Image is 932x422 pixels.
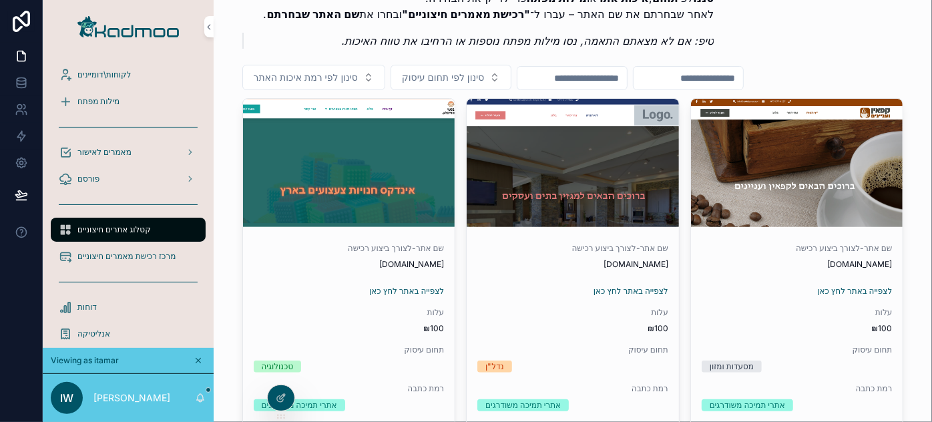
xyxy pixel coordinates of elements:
p: [PERSON_NAME] [93,391,170,405]
span: [DOMAIN_NAME] [254,259,445,270]
a: מילות מפתח [51,89,206,114]
span: מרכז רכישת מאמרים חיצוניים [77,251,176,262]
span: מילות מפתח [77,96,120,107]
span: תחום עיסוק [477,345,668,355]
span: מאמרים לאישור [77,147,132,158]
span: קטלוג אתרים חיצוניים [77,224,151,235]
span: אנליטיקה [77,329,110,339]
a: מרכז רכישת מאמרים חיצוניים [51,244,206,268]
span: פורסם [77,174,99,184]
span: רמת כתבה [702,383,893,394]
a: מאמרים לאישור [51,140,206,164]
span: לקוחות\דומיינים [77,69,131,80]
div: נדל"ן [485,361,503,373]
span: iw [60,390,73,406]
a: לקוחות\דומיינים [51,63,206,87]
a: לצפייה באתר לחץ כאן [817,286,892,296]
button: Select Button [242,65,385,90]
span: ₪100 [702,323,893,334]
div: אתרי תמיכה משודרגים [710,399,785,411]
strong: "רכישת מאמרים חיצוניים" [402,7,530,21]
span: [DOMAIN_NAME] [702,259,893,270]
span: עלות [477,307,668,318]
li: לאחר שבחרתם את שם האתר – עברו ל־ ובחרו את . [264,6,714,22]
span: שם אתר-לצורך ביצוע רכישה [254,243,445,254]
span: Viewing as itamar [51,355,119,366]
span: תחום עיסוק [254,345,445,355]
span: סינון לפי רמת איכות האתר [254,71,358,84]
div: אתרי תמיכה משודרגים [485,399,561,411]
a: לצפייה באתר לחץ כאן [594,286,668,296]
div: 120.png [243,99,455,227]
p: טיפ: אם לא מצאתם התאמה, נסו מילות מפתח נוספות או הרחיבו את טווח האיכות. [254,33,714,49]
span: שם אתר-לצורך ביצוע רכישה [477,243,668,254]
span: עלות [254,307,445,318]
span: ₪100 [254,323,445,334]
div: 114.png [691,99,903,227]
span: עלות [702,307,893,318]
span: תחום עיסוק [702,345,893,355]
span: רמת כתבה [254,383,445,394]
button: Select Button [391,65,511,90]
a: פורסם [51,167,206,191]
span: דוחות [77,302,97,312]
span: סינון לפי תחום עיסוק [402,71,484,84]
div: מסעדות ומזון [710,361,754,373]
div: טכנולוגיה [262,361,294,373]
div: scrollable content [43,53,214,348]
div: 101.png [467,99,679,227]
a: אנליטיקה [51,322,206,346]
img: App logo [77,16,179,37]
span: [DOMAIN_NAME] [477,259,668,270]
span: רמת כתבה [477,383,668,394]
span: ₪100 [477,323,668,334]
a: דוחות [51,295,206,319]
div: אתרי תמיכה משודרגים [262,399,337,411]
span: שם אתר-לצורך ביצוע רכישה [702,243,893,254]
a: קטלוג אתרים חיצוניים [51,218,206,242]
strong: שם האתר שבחרתם [267,7,360,21]
a: לצפייה באתר לחץ כאן [369,286,444,296]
